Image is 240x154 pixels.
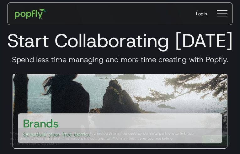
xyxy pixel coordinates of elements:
div: Login [196,11,207,17]
a: Login [191,6,212,22]
a: home [10,4,51,23]
h1: Start Collaborating [DATE] [5,29,235,52]
a: Got It! [202,135,230,146]
div: When you visit or log in, cookies and similar technologies may be used by our data partners to li... [10,131,197,146]
h3: Spend less time managing and more time creating with Popfly. [5,55,235,64]
h3: Brands [23,116,59,131]
a: here [59,141,67,146]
